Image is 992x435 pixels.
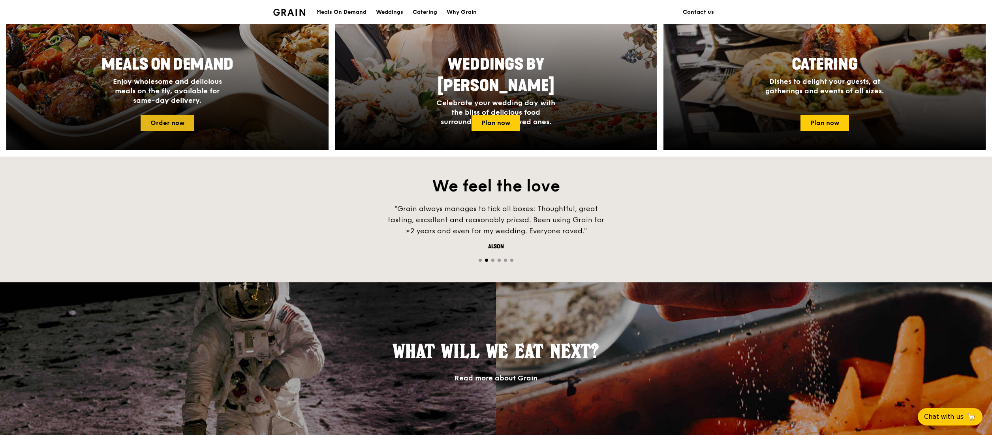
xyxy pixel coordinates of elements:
[447,0,477,24] div: Why Grain
[510,259,513,262] span: Go to slide 6
[408,0,442,24] a: Catering
[141,115,194,131] a: Order now
[924,412,964,422] span: Chat with us
[504,259,507,262] span: Go to slide 5
[918,408,983,426] button: Chat with us🦙
[967,412,976,422] span: 🦙
[455,374,537,382] a: Read more about Grain
[113,77,222,105] span: Enjoy wholesome and delicious meals on the fly, available for same-day delivery.
[413,0,437,24] div: Catering
[800,115,849,131] a: Plan now
[485,259,488,262] span: Go to slide 2
[273,9,305,16] img: Grain
[393,340,599,363] span: What will we eat next?
[472,115,520,131] a: Plan now
[371,0,408,24] a: Weddings
[436,98,555,126] span: Celebrate your wedding day with the bliss of delicious food surrounded by your loved ones.
[101,55,233,74] span: Meals On Demand
[376,0,403,24] div: Weddings
[316,0,366,24] div: Meals On Demand
[792,55,858,74] span: Catering
[765,77,884,95] span: Dishes to delight your guests, at gatherings and events of all sizes.
[678,0,719,24] a: Contact us
[491,259,494,262] span: Go to slide 3
[378,243,614,251] div: Alson
[378,203,614,236] div: "Grain always manages to tick all boxes: Thoughtful, great tasting, excellent and reasonably pric...
[442,0,481,24] a: Why Grain
[498,259,501,262] span: Go to slide 4
[438,55,554,95] span: Weddings by [PERSON_NAME]
[479,259,482,262] span: Go to slide 1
